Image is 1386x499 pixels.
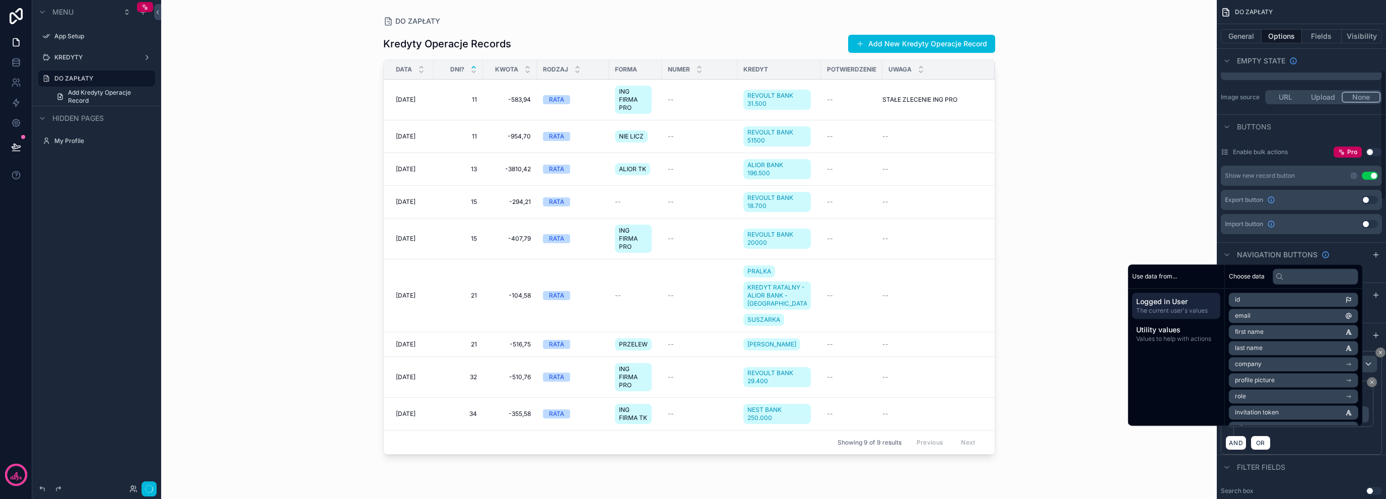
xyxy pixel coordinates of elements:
a: -- [668,96,731,104]
label: DO ZAPŁATY [54,75,149,83]
button: URL [1267,92,1304,103]
a: Add New Kredyty Operacje Record [848,35,995,53]
div: RATA [549,95,564,104]
a: PRALKAKREDYT RATALNY - ALIOR BANK - [GEOGRAPHIC_DATA]SUSZARKA [743,263,815,328]
span: ALIOR TK [619,165,646,173]
a: REVOULT BANK 51500 [743,126,811,147]
span: -- [882,132,888,140]
a: RATA [543,132,603,141]
span: REVOULT BANK 29.400 [747,369,807,385]
span: Hidden pages [52,113,104,123]
span: REVOULT BANK 31.500 [747,92,807,108]
span: SUSZARKA [747,316,780,324]
span: -- [668,292,674,300]
a: REVOULT BANK 31.500 [743,90,811,110]
span: -- [668,410,674,418]
a: -3810,42 [489,165,531,173]
span: Showing 9 of 9 results [838,439,902,447]
span: OR [1254,439,1267,447]
span: DO ZAPŁATY [1235,8,1273,16]
span: [DATE] [396,340,415,348]
span: DATA [396,65,412,74]
a: 11 [440,96,477,104]
a: 34 [440,410,477,418]
span: Choose data [1229,272,1265,280]
a: -- [615,292,656,300]
a: [PERSON_NAME] [743,338,800,350]
button: Options [1262,29,1302,43]
a: RATA [543,409,603,418]
span: REVOULT BANK 18.700 [747,194,807,210]
a: ING FIRMA TK [615,402,656,426]
a: PRALKA [743,265,775,277]
a: [PERSON_NAME] [743,336,815,352]
div: RATA [549,291,564,300]
span: 15 [440,198,477,206]
a: REVOULT BANK 29.400 [743,367,811,387]
span: KREDYT [743,65,768,74]
a: [DATE] [396,132,428,140]
button: None [1342,92,1380,103]
span: -- [668,165,674,173]
span: POTWIERDZENIE [827,65,876,74]
a: -510,76 [489,373,531,381]
span: -- [668,198,674,206]
span: 11 [440,132,477,140]
span: [PERSON_NAME] [747,340,796,348]
a: KREDYTY [54,53,135,61]
span: FORMA [615,65,637,74]
span: -516,75 [489,340,531,348]
span: Import button [1225,220,1263,228]
span: Add Kredyty Operacje Record [68,89,149,105]
a: -- [827,96,876,104]
a: NIE LICZ [615,128,656,145]
a: [DATE] [396,235,428,243]
a: RATA [543,340,603,349]
span: -104,58 [489,292,531,300]
span: Use data from... [1132,272,1177,280]
span: -- [827,292,833,300]
a: 21 [440,292,477,300]
span: Pro [1347,148,1357,156]
span: STAŁE ZLECENIE ING PRO [882,96,957,104]
label: My Profile [54,137,149,145]
a: REVOULT BANK 18.700 [743,190,815,214]
a: -- [668,235,731,243]
span: -- [827,373,833,381]
span: PRZELEW [619,340,648,348]
a: -- [668,373,731,381]
button: AND [1225,436,1246,450]
span: [DATE] [396,165,415,173]
span: -- [882,410,888,418]
a: -583,94 [489,96,531,104]
span: -- [827,132,833,140]
span: -- [668,373,674,381]
span: -- [668,132,674,140]
span: [DATE] [396,198,415,206]
a: NEST BANK 250.000 [743,402,815,426]
a: REVOULT BANK 18.700 [743,192,811,212]
span: ING FIRMA PRO [619,88,648,112]
a: -- [827,292,876,300]
span: -- [882,165,888,173]
span: -- [882,198,888,206]
span: Menu [52,7,74,17]
a: KREDYT RATALNY - ALIOR BANK - [GEOGRAPHIC_DATA] [743,281,811,310]
button: General [1221,29,1262,43]
a: ING FIRMA PRO [615,84,656,116]
a: -- [827,235,876,243]
span: 21 [440,340,477,348]
p: days [10,474,22,482]
a: -- [827,165,876,173]
a: -- [668,292,731,300]
span: 15 [440,235,477,243]
a: -294,21 [489,198,531,206]
span: -- [668,235,674,243]
a: [DATE] [396,198,428,206]
a: -- [882,165,983,173]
